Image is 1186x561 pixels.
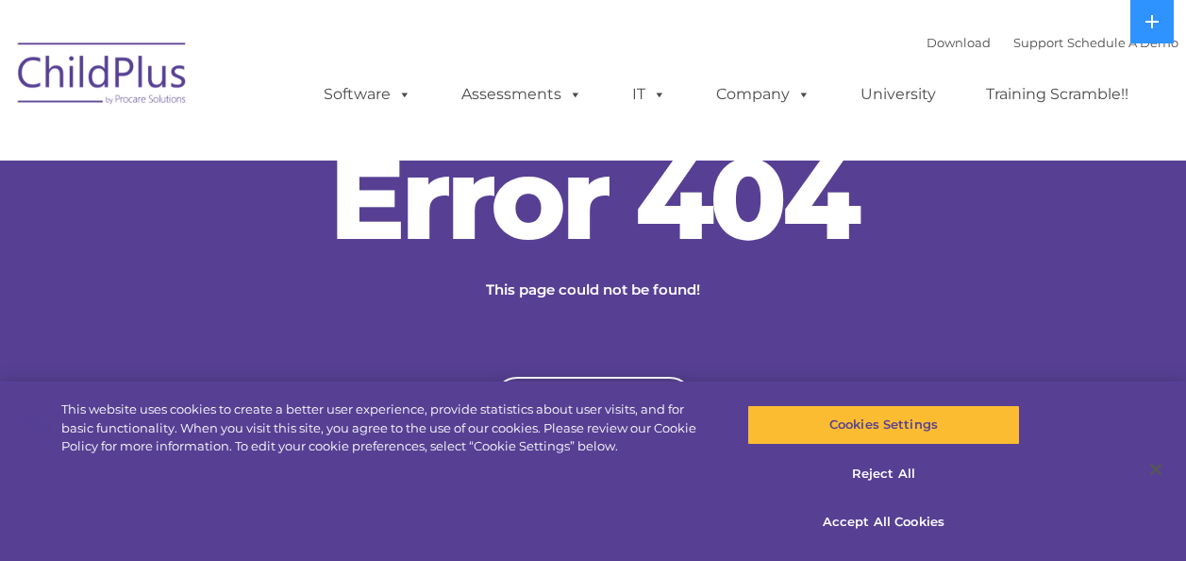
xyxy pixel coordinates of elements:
[1013,35,1063,50] a: Support
[395,279,792,301] p: This page could not be found!
[8,29,197,124] img: ChildPlus by Procare Solutions
[310,142,877,255] h2: Error 404
[967,76,1147,113] a: Training Scramble!!
[493,377,693,424] a: Back to homepage
[927,35,991,50] a: Download
[747,405,1020,445] button: Cookies Settings
[842,76,955,113] a: University
[697,76,829,113] a: Company
[1067,35,1178,50] a: Schedule A Demo
[613,76,685,113] a: IT
[1135,449,1177,490] button: Close
[747,454,1020,494] button: Reject All
[443,76,601,113] a: Assessments
[927,35,1178,50] font: |
[305,76,430,113] a: Software
[61,400,711,456] div: This website uses cookies to create a better user experience, provide statistics about user visit...
[747,502,1020,542] button: Accept All Cookies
